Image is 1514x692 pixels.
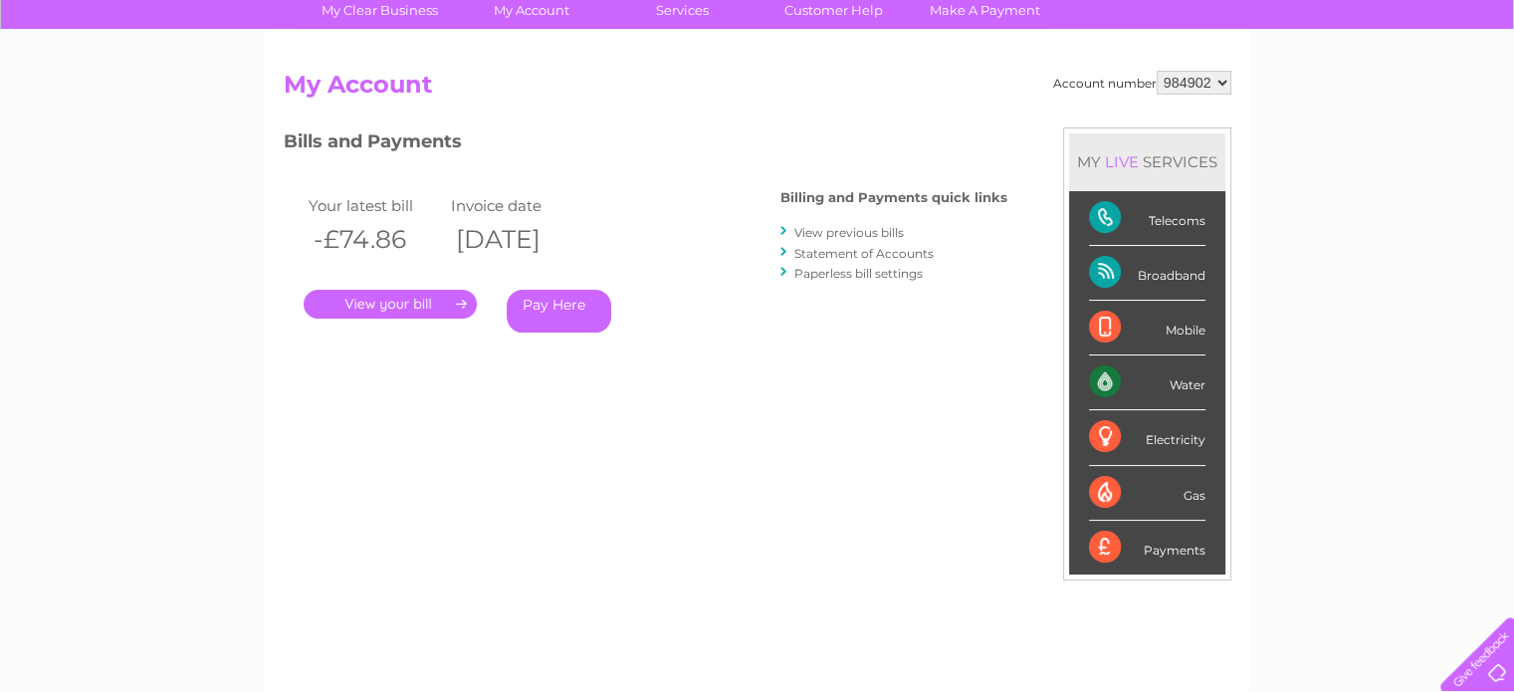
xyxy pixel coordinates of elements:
a: Energy [1213,85,1257,100]
td: Your latest bill [304,192,447,219]
a: . [304,290,477,319]
div: Mobile [1089,301,1205,355]
a: Pay Here [507,290,611,333]
a: Log out [1448,85,1495,100]
div: MY SERVICES [1069,133,1225,190]
th: -£74.86 [304,219,447,260]
th: [DATE] [446,219,589,260]
div: Payments [1089,521,1205,575]
div: LIVE [1101,152,1143,171]
img: logo.png [53,52,154,113]
a: View previous bills [794,225,904,240]
a: Paperless bill settings [794,266,923,281]
a: Blog [1341,85,1370,100]
td: Invoice date [446,192,589,219]
a: Telecoms [1269,85,1329,100]
div: Telecoms [1089,191,1205,246]
a: 0333 014 3131 [1139,10,1276,35]
div: Clear Business is a trading name of Verastar Limited (registered in [GEOGRAPHIC_DATA] No. 3667643... [288,11,1228,97]
a: Water [1164,85,1201,100]
h4: Billing and Payments quick links [780,190,1007,205]
h2: My Account [284,71,1231,109]
div: Gas [1089,466,1205,521]
div: Water [1089,355,1205,410]
div: Broadband [1089,246,1205,301]
a: Contact [1382,85,1430,100]
div: Electricity [1089,410,1205,465]
div: Account number [1053,71,1231,95]
a: Statement of Accounts [794,246,934,261]
h3: Bills and Payments [284,127,1007,162]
